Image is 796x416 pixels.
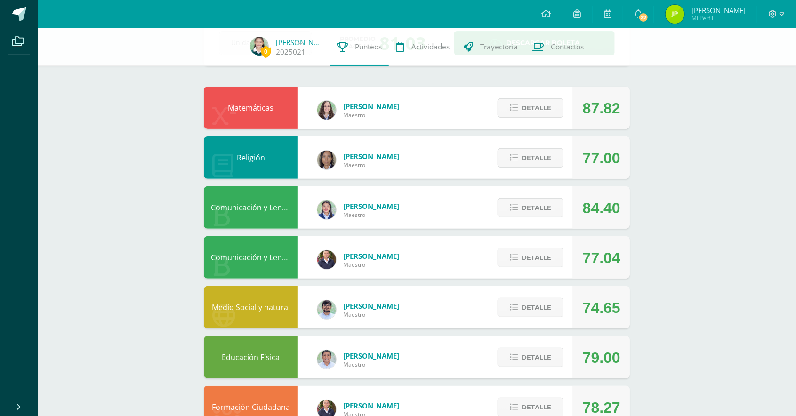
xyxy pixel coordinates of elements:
[411,42,450,52] span: Actividades
[330,28,389,66] a: Punteos
[498,198,563,217] button: Detalle
[522,99,551,117] span: Detalle
[583,336,620,379] div: 79.00
[204,136,298,179] div: Religión
[551,42,584,52] span: Contactos
[498,148,563,168] button: Detalle
[343,401,399,410] span: [PERSON_NAME]
[343,360,399,368] span: Maestro
[522,249,551,266] span: Detalle
[457,28,525,66] a: Trayectoria
[666,5,684,24] img: e88945d65d5b9c433610814ea3c74830.png
[583,187,620,229] div: 84.40
[317,151,336,169] img: 69ae3ad5c76ff258cb10e64230d73c76.png
[583,87,620,129] div: 87.82
[261,46,271,57] span: 0
[522,399,551,416] span: Detalle
[522,149,551,167] span: Detalle
[276,47,306,57] a: 2025021
[638,12,649,23] span: 22
[204,87,298,129] div: Matemáticas
[343,311,399,319] span: Maestro
[355,42,382,52] span: Punteos
[389,28,457,66] a: Actividades
[317,350,336,369] img: e6e9594b45d385b45f9077308ed943fb.png
[317,101,336,120] img: b8a1e2a9af86137e6a0e868853a3b4af.png
[250,37,269,56] img: 5775c931155b96469117bf666050c3b6.png
[498,298,563,317] button: Detalle
[522,199,551,216] span: Detalle
[525,28,591,66] a: Contactos
[343,201,399,211] span: [PERSON_NAME]
[204,336,298,378] div: Educación Física
[583,287,620,329] div: 74.65
[343,102,399,111] span: [PERSON_NAME]
[204,286,298,328] div: Medio Social y natural
[317,250,336,269] img: 91d0d8d7f4541bee8702541c95888cbd.png
[498,98,563,118] button: Detalle
[343,251,399,261] span: [PERSON_NAME]
[522,299,551,316] span: Detalle
[343,161,399,169] span: Maestro
[691,14,746,22] span: Mi Perfil
[204,186,298,229] div: Comunicación y Lenguaje L1
[343,211,399,219] span: Maestro
[343,351,399,360] span: [PERSON_NAME]
[583,237,620,279] div: 77.04
[276,38,323,47] a: [PERSON_NAME]
[343,301,399,311] span: [PERSON_NAME]
[317,200,336,219] img: f773fd056d91aff51fb318ac966dc1d3.png
[343,261,399,269] span: Maestro
[498,248,563,267] button: Detalle
[343,111,399,119] span: Maestro
[522,349,551,366] span: Detalle
[498,348,563,367] button: Detalle
[480,42,518,52] span: Trayectoria
[691,6,746,15] span: [PERSON_NAME]
[317,300,336,319] img: 3fa7ff56d0840ad41a8aa422d9835edd.png
[583,137,620,179] div: 77.00
[343,152,399,161] span: [PERSON_NAME]
[204,236,298,279] div: Comunicación y Lenguaje L2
